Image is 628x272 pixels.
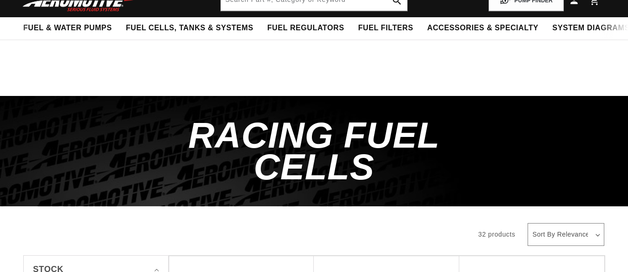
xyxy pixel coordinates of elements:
span: Fuel Regulators [267,23,344,33]
span: Fuel Cells, Tanks & Systems [126,23,253,33]
span: Racing Fuel Cells [188,115,440,187]
summary: Accessories & Specialty [420,17,545,39]
span: 32 products [478,231,516,238]
span: Fuel & Water Pumps [23,23,112,33]
span: Accessories & Specialty [427,23,538,33]
span: Fuel Filters [358,23,413,33]
summary: Fuel Filters [351,17,420,39]
summary: Fuel Regulators [260,17,351,39]
summary: Fuel Cells, Tanks & Systems [119,17,260,39]
summary: Fuel & Water Pumps [16,17,119,39]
